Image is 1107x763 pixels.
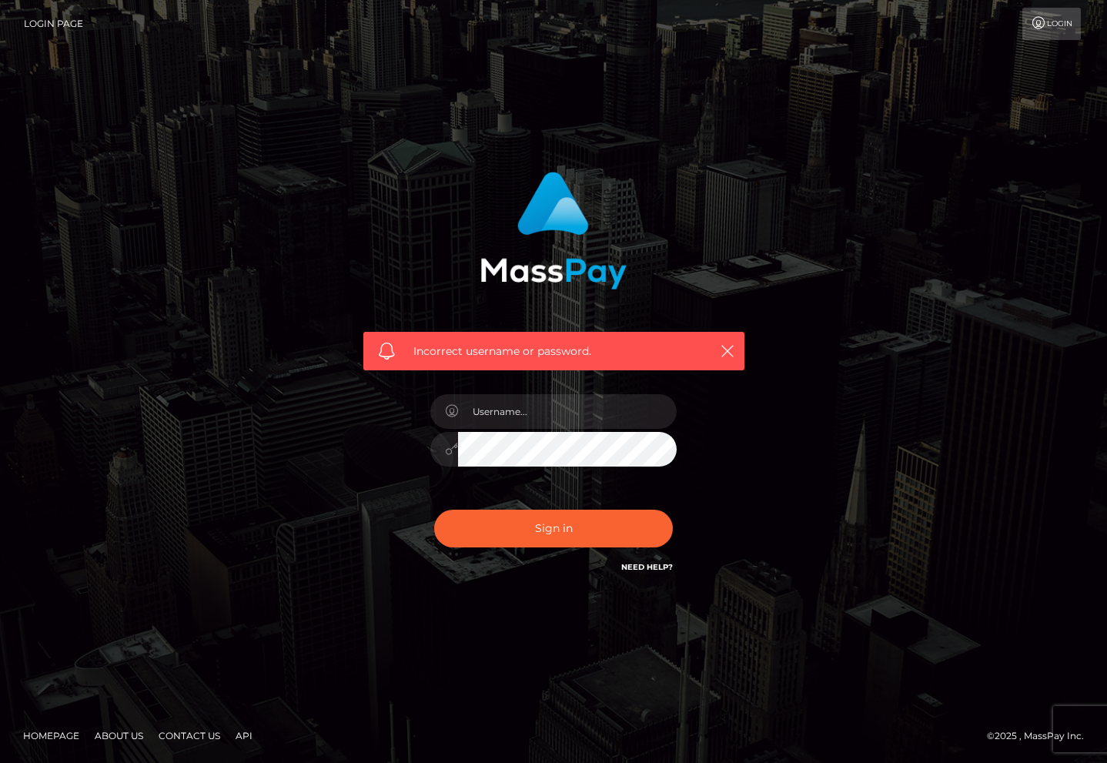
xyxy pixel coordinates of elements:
[17,724,85,748] a: Homepage
[458,394,677,429] input: Username...
[621,562,673,572] a: Need Help?
[480,172,627,289] img: MassPay Login
[24,8,83,40] a: Login Page
[152,724,226,748] a: Contact Us
[1022,8,1081,40] a: Login
[434,510,673,547] button: Sign in
[413,343,694,360] span: Incorrect username or password.
[229,724,259,748] a: API
[987,728,1095,745] div: © 2025 , MassPay Inc.
[89,724,149,748] a: About Us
